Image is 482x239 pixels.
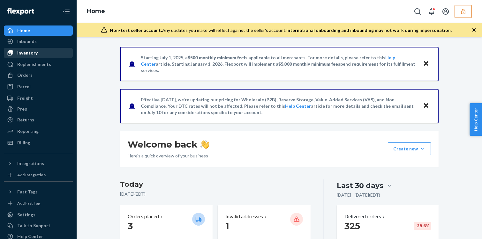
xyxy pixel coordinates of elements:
a: Parcel [4,82,73,92]
a: Freight [4,93,73,103]
div: Billing [17,140,30,146]
button: Close [422,59,430,69]
button: Close [422,101,430,111]
div: Add Integration [17,172,46,177]
div: Talk to Support [17,222,50,229]
div: Reporting [17,128,39,134]
span: Non-test seller account: [110,27,162,33]
a: Orders [4,70,73,80]
button: Create new [388,142,431,155]
span: $5,000 monthly minimum fee [278,61,338,67]
div: Any updates you make will reflect against the seller's account. [110,27,452,33]
div: Returns [17,117,34,123]
span: 3 [128,221,133,231]
a: Inventory [4,48,73,58]
h1: Welcome back [128,139,209,150]
button: Help Center [470,103,482,136]
span: $500 monthly minimum fee [188,55,244,60]
p: Orders placed [128,213,159,220]
a: Settings [4,210,73,220]
div: Inventory [17,50,38,56]
div: Fast Tags [17,189,38,195]
a: Returns [4,115,73,125]
a: Help Center [285,103,311,109]
a: Home [87,8,105,15]
div: Settings [17,212,35,218]
div: -28.6 % [414,222,431,230]
img: hand-wave emoji [200,140,209,149]
div: Inbounds [17,38,37,45]
a: Home [4,25,73,36]
div: Replenishments [17,61,51,68]
button: Open account menu [439,5,452,18]
div: Freight [17,95,33,101]
button: Fast Tags [4,187,73,197]
div: Orders [17,72,33,78]
a: Billing [4,138,73,148]
div: Home [17,27,30,34]
a: Replenishments [4,59,73,69]
p: Here’s a quick overview of your business [128,153,209,159]
a: Prep [4,104,73,114]
p: Invalid addresses [225,213,263,220]
p: [DATE] ( EDT ) [120,191,311,197]
span: International onboarding and inbounding may not work during impersonation. [286,27,452,33]
button: Open notifications [425,5,438,18]
button: Integrations [4,158,73,169]
span: 1 [225,221,229,231]
a: Reporting [4,126,73,136]
p: [DATE] - [DATE] ( EDT ) [337,192,380,198]
a: Add Fast Tag [4,199,73,207]
ol: breadcrumbs [82,2,110,21]
a: Talk to Support [4,221,73,231]
div: Integrations [17,160,44,167]
div: Last 30 days [337,181,383,191]
a: Inbounds [4,36,73,47]
div: Prep [17,106,27,112]
div: Add Fast Tag [17,200,40,206]
p: Effective [DATE], we're updating our pricing for Wholesale (B2B), Reserve Storage, Value-Added Se... [141,97,417,116]
button: Open Search Box [411,5,424,18]
a: Add Integration [4,171,73,179]
h3: Today [120,179,311,190]
span: 325 [344,221,360,231]
button: Close Navigation [60,5,73,18]
p: Starting July 1, 2025, a is applicable to all merchants. For more details, please refer to this a... [141,54,417,74]
div: Parcel [17,83,31,90]
button: Delivered orders [344,213,386,220]
img: Flexport logo [7,8,34,15]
